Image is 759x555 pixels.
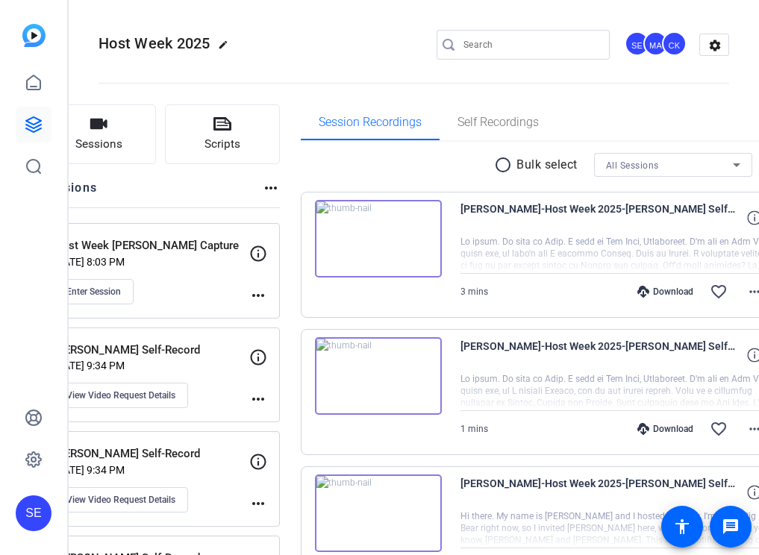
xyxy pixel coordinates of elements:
[457,116,539,128] span: Self Recordings
[315,474,442,552] img: thumb-nail
[625,31,649,56] div: SE
[460,424,488,434] span: 1 mins
[54,464,249,476] p: [DATE] 9:34 PM
[460,286,488,297] span: 3 mins
[516,156,578,174] p: Bulk select
[662,31,688,57] ngx-avatar: Caroline Kissell
[204,136,240,153] span: Scripts
[41,104,156,164] button: Sessions
[315,337,442,415] img: thumb-nail
[22,24,46,47] img: blue-gradient.svg
[218,40,236,57] mat-icon: edit
[75,136,122,153] span: Sessions
[643,31,668,56] div: MA
[710,420,728,438] mat-icon: favorite_border
[249,495,267,512] mat-icon: more_horiz
[54,237,259,254] p: Host Week [PERSON_NAME] Capture
[319,116,422,128] span: Session Recordings
[662,31,687,56] div: CK
[460,200,737,236] span: [PERSON_NAME]-Host Week 2025-[PERSON_NAME] Self-Record-1756948580458-webcam
[54,487,188,512] button: View Video Request Details
[99,34,210,52] span: Host Week 2025
[625,31,651,57] ngx-avatar: Shelby Eden
[41,179,97,207] h2: Sessions
[54,342,259,359] p: [PERSON_NAME] Self-Record
[54,360,249,371] p: [DATE] 9:34 PM
[722,518,740,536] mat-icon: message
[66,286,121,298] span: Enter Session
[460,474,737,510] span: [PERSON_NAME]-Host Week 2025-[PERSON_NAME] Self-Record-1756948336166-webcam
[165,104,280,164] button: Scripts
[463,36,598,54] input: Search
[66,494,175,506] span: View Video Request Details
[630,286,701,298] div: Download
[606,160,659,171] span: All Sessions
[249,286,267,304] mat-icon: more_horiz
[673,518,691,536] mat-icon: accessibility
[54,383,188,408] button: View Video Request Details
[630,423,701,435] div: Download
[315,200,442,277] img: thumb-nail
[54,279,134,304] button: Enter Session
[460,337,737,373] span: [PERSON_NAME]-Host Week 2025-[PERSON_NAME] Self-Record-1756948428896-webcam
[66,389,175,401] span: View Video Request Details
[54,256,249,268] p: [DATE] 8:03 PM
[643,31,669,57] ngx-avatar: Melissa Abe
[700,34,730,57] mat-icon: settings
[249,390,267,408] mat-icon: more_horiz
[710,283,728,301] mat-icon: favorite_border
[494,156,516,174] mat-icon: radio_button_unchecked
[54,445,259,462] p: [PERSON_NAME] Self-Record
[16,495,51,531] div: SE
[262,179,280,197] mat-icon: more_horiz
